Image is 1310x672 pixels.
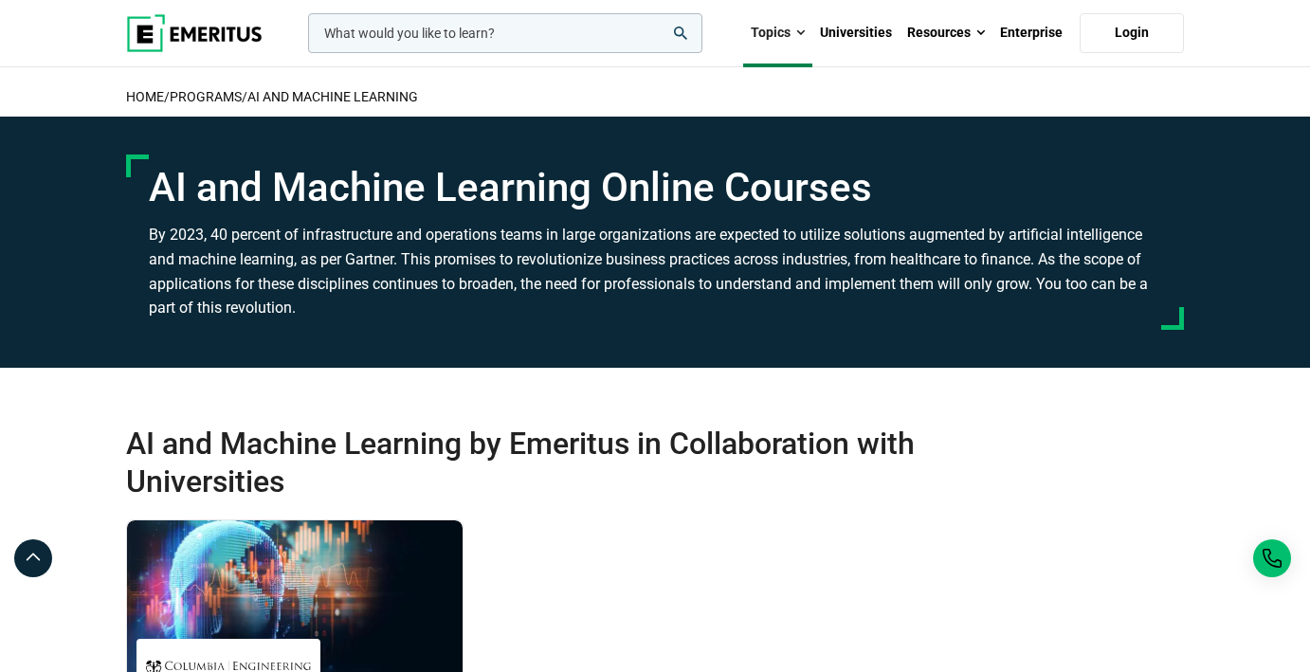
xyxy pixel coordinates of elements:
[247,89,418,104] a: AI and Machine Learning
[170,89,242,104] a: Programs
[149,223,1161,319] p: By 2023, 40 percent of infrastructure and operations teams in large organizations are expected to...
[126,89,164,104] a: home
[126,425,1078,500] h2: AI and Machine Learning by Emeritus in Collaboration with Universities
[1080,13,1184,53] a: Login
[126,77,1184,117] h2: / /
[149,164,1161,211] h1: AI and Machine Learning Online Courses
[308,13,702,53] input: woocommerce-product-search-field-0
